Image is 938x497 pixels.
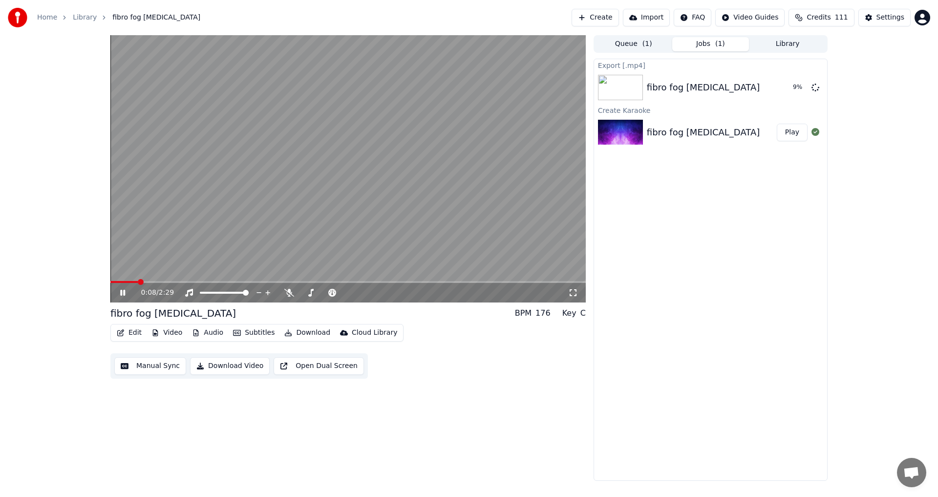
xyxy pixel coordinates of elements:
[113,326,146,340] button: Edit
[835,13,848,22] span: 111
[642,39,652,49] span: ( 1 )
[793,84,808,91] div: 9 %
[594,104,827,116] div: Create Karaoke
[37,13,57,22] a: Home
[789,9,854,26] button: Credits111
[897,458,926,487] a: Open chat
[73,13,97,22] a: Library
[777,124,808,141] button: Play
[674,9,711,26] button: FAQ
[515,307,532,319] div: BPM
[229,326,278,340] button: Subtitles
[715,9,785,26] button: Video Guides
[623,9,670,26] button: Import
[749,37,826,51] button: Library
[594,59,827,71] div: Export [.mp4]
[580,307,586,319] div: C
[141,288,165,298] div: /
[159,288,174,298] span: 2:29
[858,9,911,26] button: Settings
[715,39,725,49] span: ( 1 )
[647,81,760,94] div: fibro fog [MEDICAL_DATA]
[188,326,227,340] button: Audio
[595,37,672,51] button: Queue
[110,306,236,320] div: fibro fog [MEDICAL_DATA]
[352,328,397,338] div: Cloud Library
[112,13,200,22] span: fibro fog [MEDICAL_DATA]
[572,9,619,26] button: Create
[8,8,27,27] img: youka
[562,307,576,319] div: Key
[37,13,200,22] nav: breadcrumb
[672,37,749,51] button: Jobs
[274,357,364,375] button: Open Dual Screen
[148,326,186,340] button: Video
[141,288,156,298] span: 0:08
[647,126,760,139] div: fibro fog [MEDICAL_DATA]
[114,357,186,375] button: Manual Sync
[190,357,270,375] button: Download Video
[535,307,551,319] div: 176
[807,13,831,22] span: Credits
[876,13,904,22] div: Settings
[280,326,334,340] button: Download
